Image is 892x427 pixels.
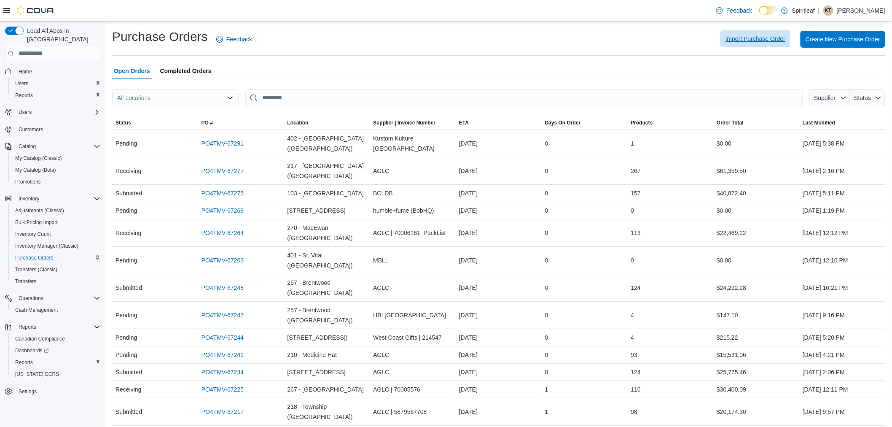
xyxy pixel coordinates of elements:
span: 210 - Medicine Hat [287,350,337,360]
button: Purchase Orders [8,252,104,264]
span: Supplier | Invoice Number [373,119,435,126]
span: PO # [202,119,213,126]
button: Adjustments (Classic) [8,205,104,216]
a: PO4TMV-67244 [202,332,244,343]
button: Users [8,78,104,89]
span: Reports [15,359,33,366]
a: Home [15,67,35,77]
span: Home [15,66,100,77]
span: Inventory [19,195,39,202]
span: Receiving [116,228,141,238]
a: Reports [12,357,36,368]
span: Feedback [726,6,752,15]
button: Reports [8,357,104,368]
button: My Catalog (Classic) [8,152,104,164]
span: Transfers [15,278,36,285]
button: Last Modified [799,116,885,130]
button: Import Purchase Order [720,30,790,47]
div: $22,469.22 [713,224,799,241]
span: 4 [631,310,634,320]
span: KT [825,5,831,16]
span: My Catalog (Classic) [12,153,100,163]
span: [STREET_ADDRESS] [287,205,346,216]
div: AGLC [370,364,456,381]
button: Users [2,106,104,118]
div: humble+fume (BobHQ) [370,202,456,219]
div: [DATE] [456,224,542,241]
a: Adjustments (Classic) [12,205,67,216]
nav: Complex example [5,62,100,420]
a: Canadian Compliance [12,334,68,344]
span: Receiving [116,384,141,395]
span: 257 - Brentwood ([GEOGRAPHIC_DATA]) [287,305,367,325]
a: Bulk Pricing Import [12,217,61,227]
span: Inventory Count [12,229,100,239]
span: Promotions [15,178,41,185]
span: Inventory Manager (Classic) [15,243,78,249]
a: [US_STATE] CCRS [12,369,62,379]
button: Open list of options [227,95,234,101]
span: 217 - [GEOGRAPHIC_DATA] ([GEOGRAPHIC_DATA]) [287,161,367,181]
span: Receiving [116,166,141,176]
span: Pending [116,350,137,360]
button: Customers [2,123,104,135]
span: Home [19,68,32,75]
button: Order Total [713,116,799,130]
div: AGLC | 5879567708 [370,403,456,420]
span: Load All Apps in [GEOGRAPHIC_DATA] [24,27,100,43]
span: Catalog [19,143,36,150]
div: [DATE] 10:21 PM [799,279,885,296]
a: PO4TMV-67234 [202,367,244,377]
a: PO4TMV-67269 [202,205,244,216]
span: 267 - [GEOGRAPHIC_DATA] [287,384,364,395]
div: [DATE] 2:06 PM [799,364,885,381]
span: Pending [116,138,137,149]
span: 1 [545,384,548,395]
span: Import Purchase Order [725,35,785,43]
div: [DATE] 5:11 PM [799,185,885,202]
div: [DATE] 4:21 PM [799,346,885,363]
span: [US_STATE] CCRS [15,371,59,378]
div: AGLC [370,162,456,179]
div: [DATE] [456,185,542,202]
span: Last Modified [803,119,835,126]
button: Create New Purchase Order [801,31,885,48]
span: 93 [631,350,638,360]
div: $30,400.09 [713,381,799,398]
button: Transfers [8,276,104,287]
button: Status [112,116,198,130]
span: 218 - Township ([GEOGRAPHIC_DATA]) [287,402,367,422]
span: 1 [631,138,634,149]
button: My Catalog (Beta) [8,164,104,176]
span: Transfers (Classic) [15,266,57,273]
span: Submitted [116,188,142,198]
a: PO4TMV-67264 [202,228,244,238]
span: Submitted [116,283,142,293]
div: [DATE] 1:19 PM [799,202,885,219]
a: My Catalog (Classic) [12,153,65,163]
a: Dashboards [12,346,52,356]
span: Submitted [116,367,142,377]
span: Canadian Compliance [12,334,100,344]
a: Users [12,78,32,89]
span: Dashboards [15,347,49,354]
div: AGLC | 70006161_PackList [370,224,456,241]
span: 0 [545,228,548,238]
div: Kustom Kulture [GEOGRAPHIC_DATA] [370,130,456,157]
input: This is a search bar. After typing your query, hit enter to filter the results lower in the page. [245,89,803,106]
button: Catalog [15,141,39,151]
a: Inventory Manager (Classic) [12,241,82,251]
span: Cash Management [12,305,100,315]
button: PO # [198,116,284,130]
span: Completed Orders [160,62,212,79]
span: Days On Order [545,119,581,126]
div: [DATE] [456,162,542,179]
button: Users [15,107,35,117]
div: [DATE] [456,279,542,296]
a: Feedback [213,31,255,48]
a: PO4TMV-67277 [202,166,244,176]
span: Create New Purchase Order [806,35,880,43]
div: BCLDB [370,185,456,202]
span: Submitted [116,407,142,417]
